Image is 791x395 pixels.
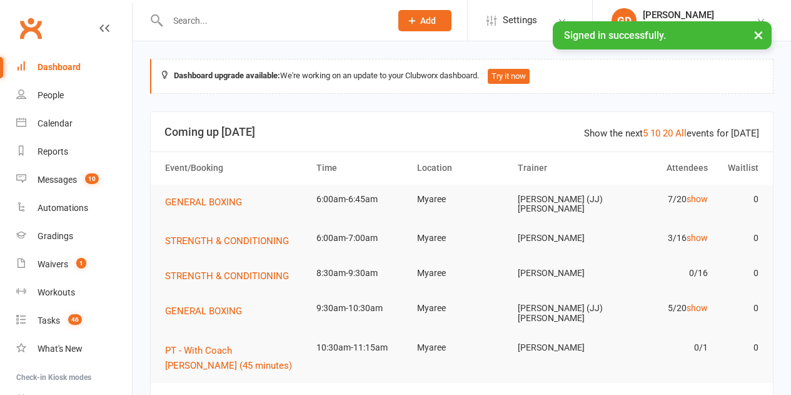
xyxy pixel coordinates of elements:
[164,126,759,138] h3: Coming up [DATE]
[165,233,298,249] button: STRENGTH & CONDITIONING
[613,223,713,253] td: 3/16
[512,294,613,333] td: [PERSON_NAME] (JJ) [PERSON_NAME]
[713,223,764,253] td: 0
[420,16,436,26] span: Add
[15,13,46,44] a: Clubworx
[612,8,637,33] div: GD
[503,6,537,34] span: Settings
[311,294,411,323] td: 9:30am-10:30am
[411,223,512,253] td: Myaree
[16,279,132,307] a: Workouts
[174,71,280,80] strong: Dashboard upgrade available:
[675,128,687,139] a: All
[311,152,411,184] th: Time
[165,305,242,317] span: GENERAL BOXING
[165,270,289,282] span: STRENGTH & CONDITIONING
[411,152,512,184] th: Location
[165,345,292,371] span: PT - With Coach [PERSON_NAME] (45 minutes)
[650,128,660,139] a: 10
[687,233,708,243] a: show
[164,12,382,29] input: Search...
[16,307,132,335] a: Tasks 46
[165,235,289,247] span: STRENGTH & CONDITIONING
[613,152,713,184] th: Attendees
[311,223,411,253] td: 6:00am-7:00am
[311,185,411,214] td: 6:00am-6:45am
[38,62,81,72] div: Dashboard
[311,333,411,362] td: 10:30am-11:15am
[16,110,132,138] a: Calendar
[512,152,613,184] th: Trainer
[165,197,242,208] span: GENERAL BOXING
[584,126,759,141] div: Show the next events for [DATE]
[165,304,251,319] button: GENERAL BOXING
[311,259,411,288] td: 8:30am-9:30am
[38,287,75,297] div: Workouts
[411,185,512,214] td: Myaree
[713,152,764,184] th: Waitlist
[613,333,713,362] td: 0/1
[687,194,708,204] a: show
[398,10,451,31] button: Add
[150,59,773,94] div: We're working on an update to your Clubworx dashboard.
[38,90,64,100] div: People
[663,128,673,139] a: 20
[613,185,713,214] td: 7/20
[16,222,132,250] a: Gradings
[38,231,73,241] div: Gradings
[85,173,99,184] span: 10
[512,223,613,253] td: [PERSON_NAME]
[165,269,298,284] button: STRENGTH & CONDITIONING
[713,294,764,323] td: 0
[76,258,86,269] span: 1
[16,194,132,222] a: Automations
[38,175,77,185] div: Messages
[411,294,512,323] td: Myaree
[713,259,764,288] td: 0
[613,259,713,288] td: 0/16
[488,69,530,84] button: Try it now
[643,9,756,21] div: [PERSON_NAME]
[747,21,770,48] button: ×
[713,185,764,214] td: 0
[687,303,708,313] a: show
[512,333,613,362] td: [PERSON_NAME]
[38,146,68,156] div: Reports
[16,166,132,194] a: Messages 10
[68,314,82,325] span: 46
[713,333,764,362] td: 0
[643,128,648,139] a: 5
[613,294,713,323] td: 5/20
[16,138,132,166] a: Reports
[564,29,666,41] span: Signed in successfully.
[16,250,132,279] a: Waivers 1
[411,259,512,288] td: Myaree
[16,335,132,363] a: What's New
[159,152,311,184] th: Event/Booking
[38,344,83,354] div: What's New
[165,195,251,210] button: GENERAL BOXING
[16,81,132,110] a: People
[165,343,305,373] button: PT - With Coach [PERSON_NAME] (45 minutes)
[411,333,512,362] td: Myaree
[38,259,68,269] div: Waivers
[38,118,73,128] div: Calendar
[38,315,60,326] div: Tasks
[38,203,88,213] div: Automations
[512,185,613,224] td: [PERSON_NAME] (JJ) [PERSON_NAME]
[16,53,132,81] a: Dashboard
[643,21,756,32] div: Champions [PERSON_NAME]
[512,259,613,288] td: [PERSON_NAME]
